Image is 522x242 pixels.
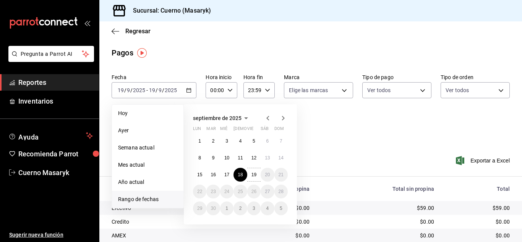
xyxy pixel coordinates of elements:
[322,218,434,226] div: $0.00
[225,206,228,211] abbr: 1 de octubre de 2025
[284,75,353,80] label: Marca
[446,218,510,226] div: $0.00
[251,189,256,194] abbr: 26 de septiembre de 2025
[225,138,228,144] abbr: 3 de septiembre de 2025
[198,155,201,161] abbr: 8 de septiembre de 2025
[274,168,288,182] button: 21 de septiembre de 2025
[220,151,233,165] button: 10 de septiembre de 2025
[220,201,233,215] button: 1 de octubre de 2025
[253,138,255,144] abbr: 5 de septiembre de 2025
[149,87,156,93] input: --
[211,172,216,177] abbr: 16 de septiembre de 2025
[238,155,243,161] abbr: 11 de septiembre de 2025
[206,126,216,134] abbr: martes
[112,47,133,58] div: Pagos
[446,86,469,94] span: Ver todos
[266,206,269,211] abbr: 4 de octubre de 2025
[279,155,284,161] abbr: 14 de septiembre de 2025
[9,231,93,239] span: Sugerir nueva función
[220,134,233,148] button: 3 de septiembre de 2025
[233,168,247,182] button: 18 de septiembre de 2025
[193,126,201,134] abbr: lunes
[126,87,130,93] input: --
[362,75,431,80] label: Tipo de pago
[265,189,270,194] abbr: 27 de septiembre de 2025
[193,185,206,198] button: 22 de septiembre de 2025
[197,189,202,194] abbr: 22 de septiembre de 2025
[18,167,93,178] span: Cuerno Masaryk
[280,138,282,144] abbr: 7 de septiembre de 2025
[84,20,90,26] button: open_drawer_menu
[127,6,211,15] h3: Sucursal: Cuerno (Masaryk)
[261,185,274,198] button: 27 de septiembre de 2025
[274,151,288,165] button: 14 de septiembre de 2025
[289,86,328,94] span: Elige las marcas
[156,87,158,93] span: /
[266,138,269,144] abbr: 6 de septiembre de 2025
[193,151,206,165] button: 8 de septiembre de 2025
[133,87,146,93] input: ----
[239,138,242,144] abbr: 4 de septiembre de 2025
[118,144,177,152] span: Semana actual
[18,131,83,140] span: Ayuda
[441,75,510,80] label: Tipo de orden
[21,50,82,58] span: Pregunta a Parrot AI
[233,151,247,165] button: 11 de septiembre de 2025
[224,189,229,194] abbr: 24 de septiembre de 2025
[238,189,243,194] abbr: 25 de septiembre de 2025
[247,168,261,182] button: 19 de septiembre de 2025
[247,201,261,215] button: 3 de octubre de 2025
[279,189,284,194] abbr: 28 de septiembre de 2025
[193,115,242,121] span: septiembre de 2025
[193,134,206,148] button: 1 de septiembre de 2025
[243,75,275,80] label: Hora fin
[112,232,237,239] div: AMEX
[118,127,177,135] span: Ayer
[224,155,229,161] abbr: 10 de septiembre de 2025
[220,168,233,182] button: 17 de septiembre de 2025
[124,87,126,93] span: /
[265,172,270,177] abbr: 20 de septiembre de 2025
[193,201,206,215] button: 29 de septiembre de 2025
[164,87,177,93] input: ----
[247,126,253,134] abbr: viernes
[247,185,261,198] button: 26 de septiembre de 2025
[233,185,247,198] button: 25 de septiembre de 2025
[5,55,94,63] a: Pregunta a Parrot AI
[18,96,93,106] span: Inventarios
[118,109,177,117] span: Hoy
[206,168,220,182] button: 16 de septiembre de 2025
[162,87,164,93] span: /
[446,204,510,212] div: $59.00
[322,186,434,192] div: Total sin propina
[118,178,177,186] span: Año actual
[261,134,274,148] button: 6 de septiembre de 2025
[279,172,284,177] abbr: 21 de septiembre de 2025
[206,75,237,80] label: Hora inicio
[212,155,215,161] abbr: 9 de septiembre de 2025
[118,195,177,203] span: Rango de fechas
[261,201,274,215] button: 4 de octubre de 2025
[206,201,220,215] button: 30 de septiembre de 2025
[8,46,94,62] button: Pregunta a Parrot AI
[130,87,133,93] span: /
[367,86,391,94] span: Ver todos
[125,28,151,35] span: Regresar
[118,161,177,169] span: Mes actual
[457,156,510,165] button: Exportar a Excel
[280,206,282,211] abbr: 5 de octubre de 2025
[247,134,261,148] button: 5 de septiembre de 2025
[251,155,256,161] abbr: 12 de septiembre de 2025
[274,185,288,198] button: 28 de septiembre de 2025
[112,75,196,80] label: Fecha
[137,48,147,58] button: Tooltip marker
[193,168,206,182] button: 15 de septiembre de 2025
[146,87,148,93] span: -
[197,206,202,211] abbr: 29 de septiembre de 2025
[233,134,247,148] button: 4 de septiembre de 2025
[197,172,202,177] abbr: 15 de septiembre de 2025
[224,172,229,177] abbr: 17 de septiembre de 2025
[261,168,274,182] button: 20 de septiembre de 2025
[251,172,256,177] abbr: 19 de septiembre de 2025
[274,126,284,134] abbr: domingo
